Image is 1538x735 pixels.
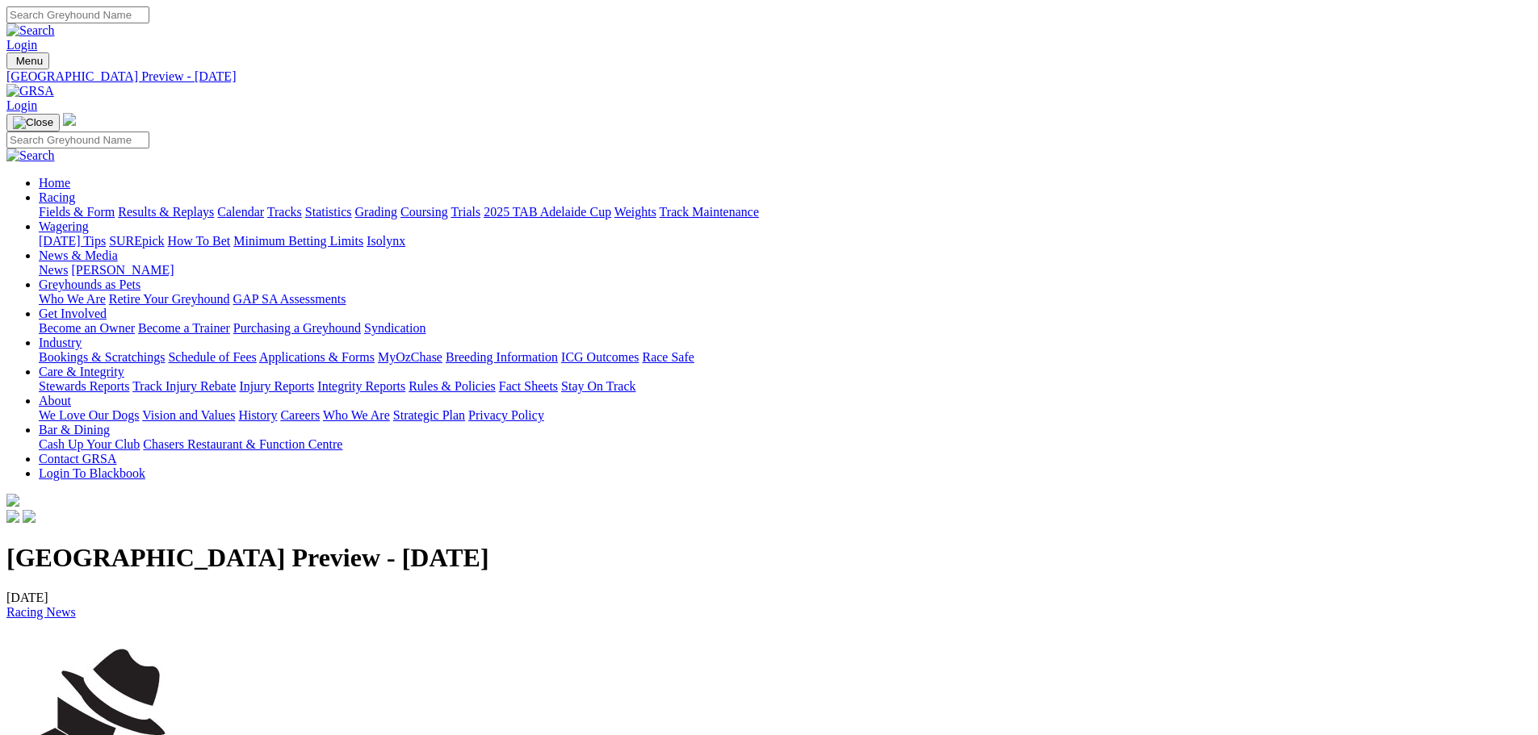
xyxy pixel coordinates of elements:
img: Close [13,116,53,129]
a: Statistics [305,205,352,219]
a: Track Maintenance [660,205,759,219]
a: Privacy Policy [468,408,544,422]
a: Login [6,38,37,52]
a: MyOzChase [378,350,442,364]
a: SUREpick [109,234,164,248]
div: Bar & Dining [39,437,1532,452]
h1: [GEOGRAPHIC_DATA] Preview - [DATE] [6,543,1532,573]
img: facebook.svg [6,510,19,523]
a: Integrity Reports [317,379,405,393]
a: How To Bet [168,234,231,248]
a: Strategic Plan [393,408,465,422]
a: 2025 TAB Adelaide Cup [484,205,611,219]
a: Weights [614,205,656,219]
a: [PERSON_NAME] [71,263,174,277]
span: [DATE] [6,591,76,619]
a: Get Involved [39,307,107,320]
a: Retire Your Greyhound [109,292,230,306]
a: Become an Owner [39,321,135,335]
a: Applications & Forms [259,350,375,364]
a: Who We Are [323,408,390,422]
img: logo-grsa-white.png [63,113,76,126]
a: Race Safe [642,350,694,364]
div: Racing [39,205,1532,219]
a: Rules & Policies [409,379,496,393]
a: Vision and Values [142,408,235,422]
a: Bar & Dining [39,423,110,436]
a: Home [39,176,70,190]
a: Careers [280,408,320,422]
a: Wagering [39,219,89,233]
a: Trials [451,205,480,219]
a: Calendar [217,205,264,219]
input: Search [6,132,149,148]
a: Login [6,98,37,112]
div: Greyhounds as Pets [39,292,1532,307]
a: News & Media [39,248,118,262]
a: About [39,394,71,407]
a: Stewards Reports [39,379,129,393]
div: About [39,408,1532,423]
img: logo-grsa-white.png [6,494,19,507]
div: Care & Integrity [39,379,1532,394]
a: Greyhounds as Pets [39,278,140,291]
span: Menu [16,55,43,67]
a: GAP SA Assessments [233,292,346,306]
a: We Love Our Dogs [39,408,139,422]
a: Stay On Track [561,379,635,393]
a: Fields & Form [39,205,115,219]
a: [DATE] Tips [39,234,106,248]
a: [GEOGRAPHIC_DATA] Preview - [DATE] [6,69,1532,84]
a: Bookings & Scratchings [39,350,165,364]
a: News [39,263,68,277]
a: Who We Are [39,292,106,306]
button: Toggle navigation [6,52,49,69]
a: Isolynx [367,234,405,248]
a: Fact Sheets [499,379,558,393]
a: Care & Integrity [39,365,124,378]
a: Industry [39,336,82,349]
a: Purchasing a Greyhound [233,321,361,335]
a: Contact GRSA [39,452,116,466]
a: History [238,408,277,422]
a: Injury Reports [239,379,314,393]
button: Toggle navigation [6,114,60,132]
img: twitter.svg [23,510,36,523]
a: Track Injury Rebate [132,379,236,393]
input: Search [6,6,149,23]
a: Racing News [6,605,76,619]
div: News & Media [39,263,1532,278]
img: Search [6,23,55,38]
a: Breeding Information [446,350,558,364]
div: Wagering [39,234,1532,248]
a: Schedule of Fees [168,350,256,364]
a: Racing [39,190,75,204]
a: Syndication [364,321,425,335]
a: Minimum Betting Limits [233,234,363,248]
a: ICG Outcomes [561,350,639,364]
div: Get Involved [39,321,1532,336]
img: GRSA [6,84,54,98]
a: Coursing [400,205,448,219]
a: Grading [355,205,397,219]
a: Tracks [267,205,302,219]
a: Results & Replays [118,205,214,219]
img: Search [6,148,55,163]
a: Login To Blackbook [39,466,145,480]
a: Become a Trainer [138,321,230,335]
a: Cash Up Your Club [39,437,140,451]
a: Chasers Restaurant & Function Centre [143,437,342,451]
div: Industry [39,350,1532,365]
